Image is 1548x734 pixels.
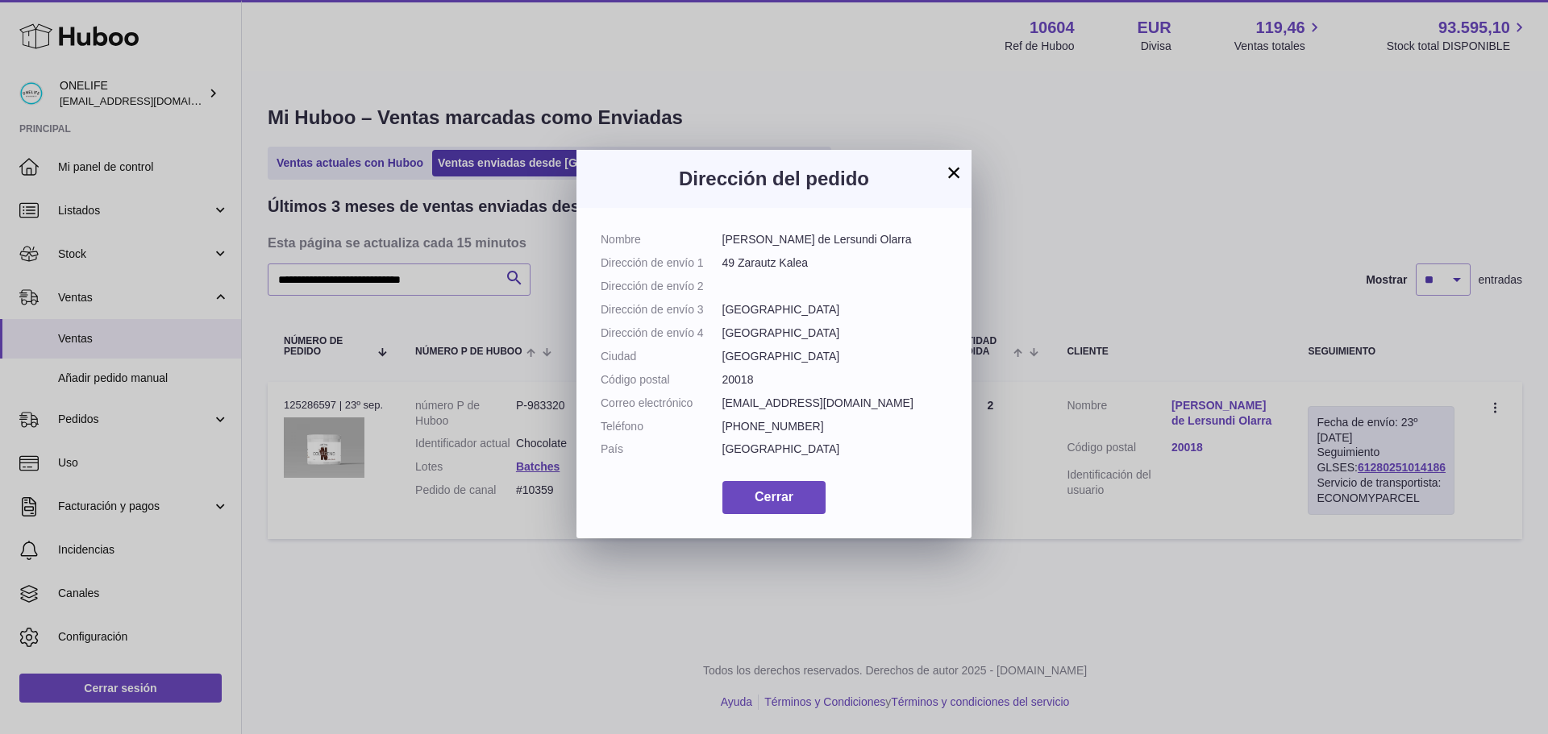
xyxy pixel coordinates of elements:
h3: Dirección del pedido [601,166,947,192]
dt: Dirección de envío 1 [601,255,722,271]
span: Cerrar [755,490,793,504]
button: Cerrar [722,481,826,514]
dd: [GEOGRAPHIC_DATA] [722,442,948,457]
dd: 20018 [722,372,948,388]
dt: Dirección de envío 4 [601,326,722,341]
dd: [GEOGRAPHIC_DATA] [722,349,948,364]
dd: [PHONE_NUMBER] [722,419,948,434]
dd: [GEOGRAPHIC_DATA] [722,326,948,341]
dt: País [601,442,722,457]
dd: 49 Zarautz Kalea [722,255,948,271]
dt: Teléfono [601,419,722,434]
dt: Correo electrónico [601,396,722,411]
dt: Código postal [601,372,722,388]
dt: Ciudad [601,349,722,364]
dt: Nombre [601,232,722,247]
dt: Dirección de envío 2 [601,279,722,294]
dt: Dirección de envío 3 [601,302,722,317]
dd: [GEOGRAPHIC_DATA] [722,302,948,317]
dd: [PERSON_NAME] de Lersundi Olarra [722,232,948,247]
button: × [944,163,963,182]
dd: [EMAIL_ADDRESS][DOMAIN_NAME] [722,396,948,411]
